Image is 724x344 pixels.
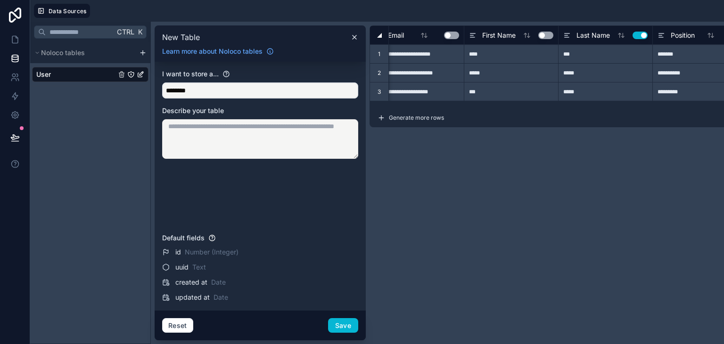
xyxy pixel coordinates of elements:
span: I want to store a... [162,70,219,78]
span: Data Sources [49,8,87,15]
span: Date [211,278,226,287]
span: Ctrl [116,26,135,38]
span: Email [388,31,404,40]
div: 1 [370,44,388,63]
span: First Name [482,31,516,40]
span: updated at [175,293,210,302]
span: Date [214,293,228,302]
span: Describe your table [162,106,224,115]
span: Generate more rows [389,114,444,122]
span: K [137,29,143,35]
span: uuid [175,262,189,272]
button: Data Sources [34,4,90,18]
span: Default fields [162,234,205,242]
a: Learn more about Noloco tables [158,47,278,56]
span: Last Name [576,31,610,40]
span: New Table [162,32,200,43]
span: Text [192,262,206,272]
span: Position [671,31,695,40]
div: 3 [370,82,388,101]
button: Generate more rows [378,108,444,127]
span: created at [175,278,207,287]
span: id [175,247,181,257]
span: Number (Integer) [185,247,239,257]
div: 2 [370,63,388,82]
button: Save [328,318,358,333]
button: Reset [162,318,193,333]
span: Learn more about Noloco tables [162,47,263,56]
